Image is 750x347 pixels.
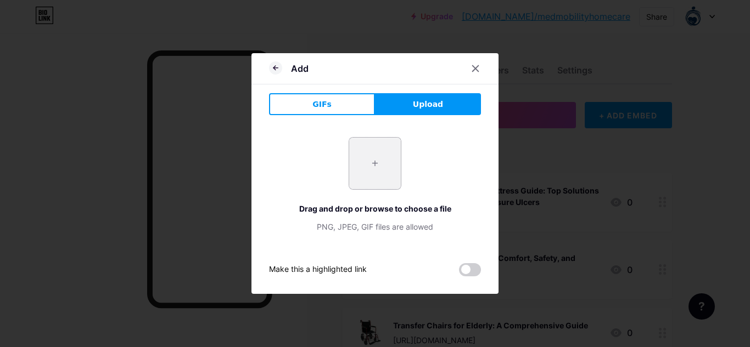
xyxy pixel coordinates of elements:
span: Upload [413,99,443,110]
div: Drag and drop or browse to choose a file [269,203,481,214]
div: Add [291,62,309,75]
span: GIFs [312,99,332,110]
button: GIFs [269,93,375,115]
div: PNG, JPEG, GIF files are allowed [269,221,481,232]
button: Upload [375,93,481,115]
div: Make this a highlighted link [269,263,367,276]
